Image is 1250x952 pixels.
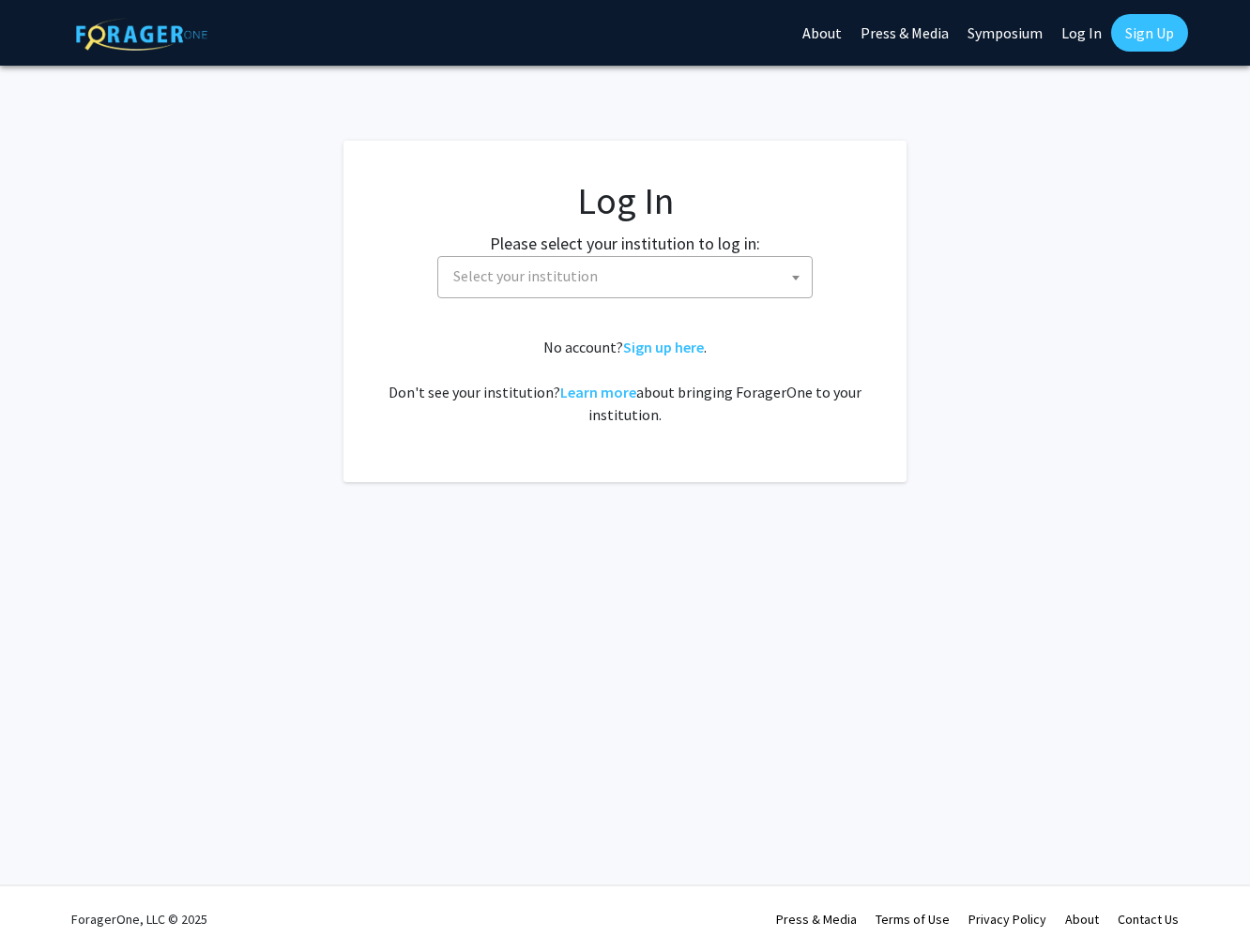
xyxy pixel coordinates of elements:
a: About [1065,911,1099,928]
a: Privacy Policy [968,911,1046,928]
a: Learn more about bringing ForagerOne to your institution [560,383,636,401]
a: Sign up here [623,338,704,356]
h1: Log In [381,178,869,223]
span: Select your institution [437,256,813,298]
label: Please select your institution to log in: [490,231,760,256]
span: Select your institution [453,266,598,285]
a: Press & Media [776,911,857,928]
a: Terms of Use [876,911,950,928]
a: Sign Up [1111,14,1188,52]
div: ForagerOne, LLC © 2025 [71,886,207,952]
img: ForagerOne Logo [76,18,207,51]
span: Select your institution [446,257,812,295]
div: No account? . Don't see your institution? about bringing ForagerOne to your institution. [381,336,869,426]
a: Contact Us [1118,911,1179,928]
